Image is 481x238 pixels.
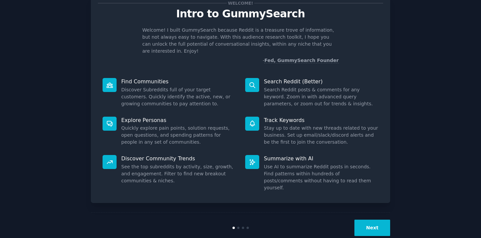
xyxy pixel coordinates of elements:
dd: Discover Subreddits full of your target customers. Quickly identify the active, new, or growing c... [121,86,236,107]
p: Find Communities [121,78,236,85]
p: Discover Community Trends [121,155,236,162]
dd: Search Reddit posts & comments for any keyword. Zoom in with advanced query parameters, or zoom o... [264,86,378,107]
a: Fed, GummySearch Founder [264,58,339,63]
p: Explore Personas [121,117,236,124]
dd: Use AI to summarize Reddit posts in seconds. Find patterns within hundreds of posts/comments with... [264,163,378,191]
dd: Quickly explore pain points, solution requests, open questions, and spending patterns for people ... [121,125,236,146]
div: - [263,57,339,64]
p: Search Reddit (Better) [264,78,378,85]
button: Next [354,220,390,236]
p: Welcome! I built GummySearch because Reddit is a treasure trove of information, but not always ea... [142,27,339,55]
p: Track Keywords [264,117,378,124]
p: Summarize with AI [264,155,378,162]
dd: Stay up to date with new threads related to your business. Set up email/slack/discord alerts and ... [264,125,378,146]
p: Intro to GummySearch [98,8,383,20]
dd: See the top subreddits by activity, size, growth, and engagement. Filter to find new breakout com... [121,163,236,184]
